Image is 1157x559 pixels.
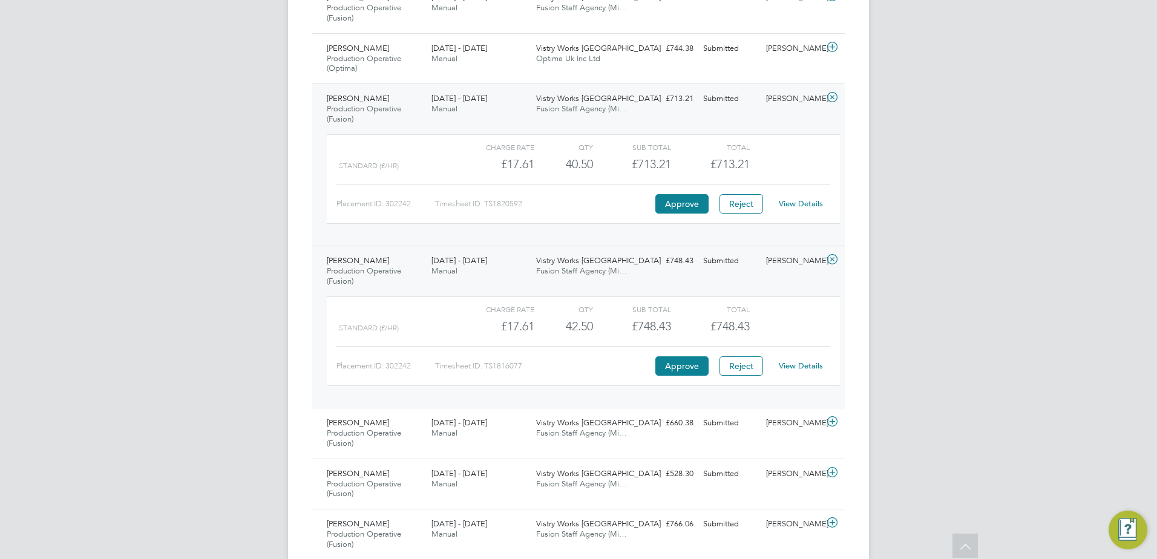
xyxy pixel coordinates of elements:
[698,89,761,109] div: Submitted
[593,302,671,316] div: Sub Total
[698,251,761,271] div: Submitted
[593,154,671,174] div: £713.21
[327,529,401,549] span: Production Operative (Fusion)
[761,39,824,59] div: [PERSON_NAME]
[536,266,627,276] span: Fusion Staff Agency (Mi…
[536,518,661,529] span: Vistry Works [GEOGRAPHIC_DATA]
[635,39,698,59] div: £744.38
[1109,511,1147,549] button: Engage Resource Center
[431,529,457,539] span: Manual
[327,43,389,53] span: [PERSON_NAME]
[456,154,534,174] div: £17.61
[431,93,487,103] span: [DATE] - [DATE]
[336,356,435,376] div: Placement ID: 302242
[431,2,457,13] span: Manual
[536,255,661,266] span: Vistry Works [GEOGRAPHIC_DATA]
[761,514,824,534] div: [PERSON_NAME]
[431,518,487,529] span: [DATE] - [DATE]
[536,417,661,428] span: Vistry Works [GEOGRAPHIC_DATA]
[534,302,593,316] div: QTY
[635,413,698,433] div: £660.38
[431,428,457,438] span: Manual
[431,255,487,266] span: [DATE] - [DATE]
[339,324,399,332] span: Standard (£/HR)
[431,53,457,64] span: Manual
[327,468,389,479] span: [PERSON_NAME]
[327,255,389,266] span: [PERSON_NAME]
[536,479,627,489] span: Fusion Staff Agency (Mi…
[435,356,652,376] div: Timesheet ID: TS1816077
[327,53,401,74] span: Production Operative (Optima)
[671,140,749,154] div: Total
[655,356,709,376] button: Approve
[327,103,401,124] span: Production Operative (Fusion)
[710,319,750,333] span: £748.43
[593,316,671,336] div: £748.43
[435,194,652,214] div: Timesheet ID: TS1820592
[431,266,457,276] span: Manual
[456,140,534,154] div: Charge rate
[698,514,761,534] div: Submitted
[534,140,593,154] div: QTY
[635,89,698,109] div: £713.21
[336,194,435,214] div: Placement ID: 302242
[671,302,749,316] div: Total
[761,464,824,484] div: [PERSON_NAME]
[431,103,457,114] span: Manual
[761,413,824,433] div: [PERSON_NAME]
[536,93,661,103] span: Vistry Works [GEOGRAPHIC_DATA]
[536,53,600,64] span: Optima Uk Inc Ltd
[655,194,709,214] button: Approve
[327,266,401,286] span: Production Operative (Fusion)
[635,514,698,534] div: £766.06
[779,361,823,371] a: View Details
[635,464,698,484] div: £528.30
[431,43,487,53] span: [DATE] - [DATE]
[698,464,761,484] div: Submitted
[536,103,627,114] span: Fusion Staff Agency (Mi…
[593,140,671,154] div: Sub Total
[761,89,824,109] div: [PERSON_NAME]
[456,302,534,316] div: Charge rate
[635,251,698,271] div: £748.43
[327,2,401,23] span: Production Operative (Fusion)
[327,518,389,529] span: [PERSON_NAME]
[719,194,763,214] button: Reject
[536,529,627,539] span: Fusion Staff Agency (Mi…
[534,154,593,174] div: 40.50
[698,413,761,433] div: Submitted
[710,157,750,171] span: £713.21
[536,2,627,13] span: Fusion Staff Agency (Mi…
[536,428,627,438] span: Fusion Staff Agency (Mi…
[327,428,401,448] span: Production Operative (Fusion)
[456,316,534,336] div: £17.61
[339,162,399,170] span: Standard (£/HR)
[779,198,823,209] a: View Details
[327,479,401,499] span: Production Operative (Fusion)
[431,479,457,489] span: Manual
[761,251,824,271] div: [PERSON_NAME]
[327,93,389,103] span: [PERSON_NAME]
[431,468,487,479] span: [DATE] - [DATE]
[536,468,661,479] span: Vistry Works [GEOGRAPHIC_DATA]
[431,417,487,428] span: [DATE] - [DATE]
[719,356,763,376] button: Reject
[698,39,761,59] div: Submitted
[536,43,661,53] span: Vistry Works [GEOGRAPHIC_DATA]
[534,316,593,336] div: 42.50
[327,417,389,428] span: [PERSON_NAME]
